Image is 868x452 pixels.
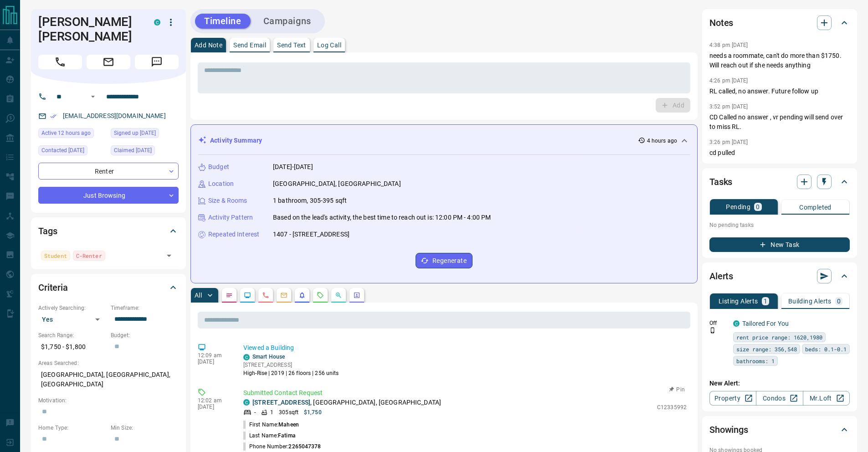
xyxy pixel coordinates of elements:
[709,379,850,388] p: New Alert:
[273,230,349,239] p: 1407 - [STREET_ADDRESS]
[709,87,850,96] p: RL called, no answer. Future follow up
[38,163,179,180] div: Renter
[709,269,733,283] h2: Alerts
[353,292,360,299] svg: Agent Actions
[277,42,306,48] p: Send Text
[38,331,106,339] p: Search Range:
[38,55,82,69] span: Call
[208,213,253,222] p: Activity Pattern
[742,320,789,327] a: Tailored For You
[38,339,106,354] p: $1,750 - $1,800
[335,292,342,299] svg: Opportunities
[709,42,748,48] p: 4:38 pm [DATE]
[243,343,687,353] p: Viewed a Building
[38,424,106,432] p: Home Type:
[38,304,106,312] p: Actively Searching:
[709,422,748,437] h2: Showings
[41,146,84,155] span: Contacted [DATE]
[709,51,850,70] p: needs a roommate, can't do more than $1750. Will reach out if she needs anything
[226,292,233,299] svg: Notes
[38,128,106,141] div: Wed Aug 13 2025
[736,333,822,342] span: rent price range: 1620,1980
[243,442,321,451] p: Phone Number:
[788,298,832,304] p: Building Alerts
[709,419,850,441] div: Showings
[50,113,56,119] svg: Email Verified
[278,421,299,428] span: Maheen
[709,218,850,232] p: No pending tasks
[288,443,321,450] span: 2265047378
[279,408,298,416] p: 305 sqft
[647,137,677,145] p: 4 hours ago
[38,396,179,405] p: Motivation:
[111,145,179,158] div: Mon Aug 11 2025
[298,292,306,299] svg: Listing Alerts
[254,14,320,29] button: Campaigns
[38,220,179,242] div: Tags
[709,15,733,30] h2: Notes
[243,361,339,369] p: [STREET_ADDRESS]
[198,404,230,410] p: [DATE]
[76,251,102,260] span: C-Renter
[41,128,91,138] span: Active 12 hours ago
[273,196,347,205] p: 1 bathroom, 305-395 sqft
[210,136,262,145] p: Activity Summary
[243,399,250,406] div: condos.ca
[198,352,230,359] p: 12:09 am
[262,292,269,299] svg: Calls
[837,298,841,304] p: 0
[87,91,98,102] button: Open
[243,369,339,377] p: High-Rise | 2019 | 26 floors | 256 units
[252,399,310,406] a: [STREET_ADDRESS]
[736,356,775,365] span: bathrooms: 1
[44,251,67,260] span: Student
[805,344,847,354] span: beds: 0.1-0.1
[756,391,803,406] a: Condos
[38,187,179,204] div: Just Browsing
[38,277,179,298] div: Criteria
[270,408,273,416] p: 1
[252,354,285,360] a: Smart House
[208,196,247,205] p: Size & Rooms
[657,403,687,411] p: C12335992
[38,15,140,44] h1: [PERSON_NAME] [PERSON_NAME]
[709,175,732,189] h2: Tasks
[198,397,230,404] p: 12:02 am
[135,55,179,69] span: Message
[709,319,728,327] p: Off
[111,331,179,339] p: Budget:
[733,320,740,327] div: condos.ca
[87,55,130,69] span: Email
[252,398,441,407] p: , [GEOGRAPHIC_DATA], [GEOGRAPHIC_DATA]
[208,162,229,172] p: Budget
[198,132,690,149] div: Activity Summary4 hours ago
[304,408,322,416] p: $1,750
[709,77,748,84] p: 4:26 pm [DATE]
[273,162,313,172] p: [DATE]-[DATE]
[709,139,748,145] p: 3:26 pm [DATE]
[709,171,850,193] div: Tasks
[243,431,296,440] p: Last Name:
[233,42,266,48] p: Send Email
[709,327,716,334] svg: Push Notification Only
[195,42,222,48] p: Add Note
[38,367,179,392] p: [GEOGRAPHIC_DATA], [GEOGRAPHIC_DATA], [GEOGRAPHIC_DATA]
[154,19,160,26] div: condos.ca
[195,14,251,29] button: Timeline
[244,292,251,299] svg: Lead Browsing Activity
[317,42,341,48] p: Log Call
[317,292,324,299] svg: Requests
[280,292,288,299] svg: Emails
[709,12,850,34] div: Notes
[719,298,758,304] p: Listing Alerts
[243,421,299,429] p: First Name:
[709,237,850,252] button: New Task
[114,146,152,155] span: Claimed [DATE]
[38,280,68,295] h2: Criteria
[111,128,179,141] div: Mon Aug 11 2025
[243,388,687,398] p: Submitted Contact Request
[709,391,756,406] a: Property
[799,204,832,211] p: Completed
[195,292,202,298] p: All
[243,354,250,360] div: condos.ca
